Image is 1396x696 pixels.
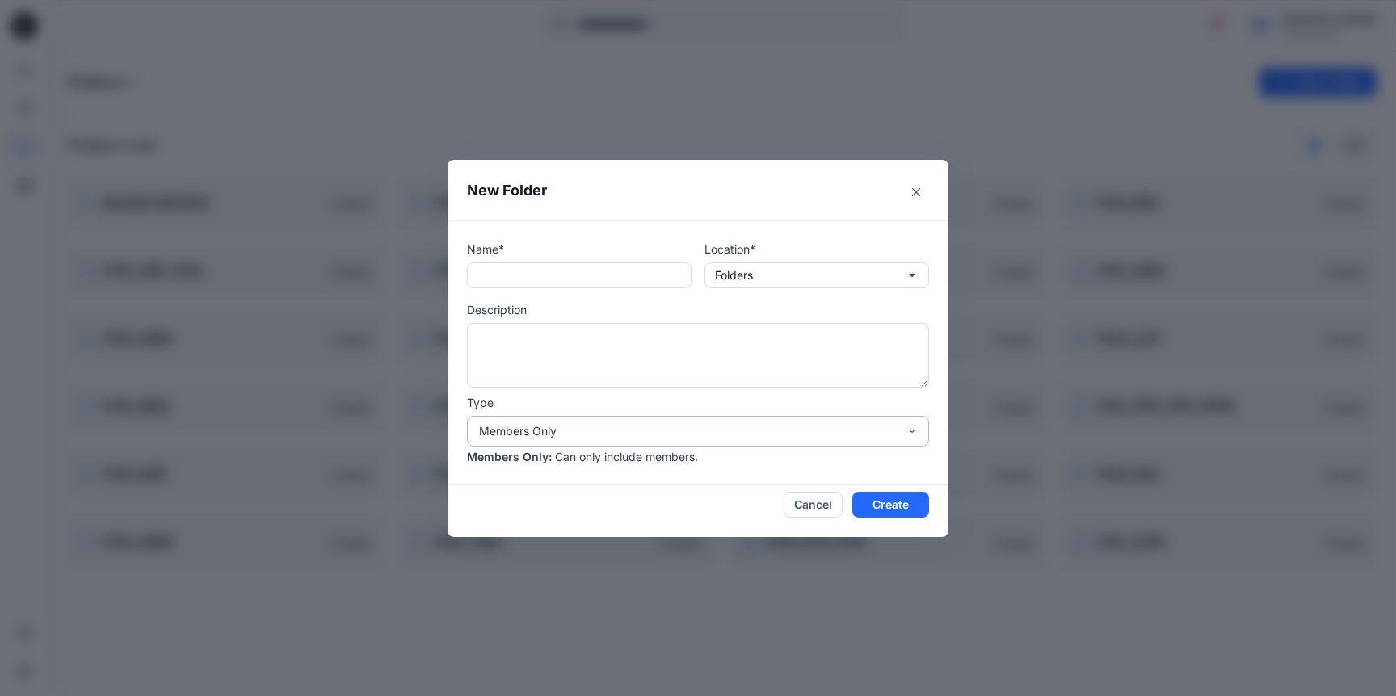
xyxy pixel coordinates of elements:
p: Type [467,394,929,411]
p: Members Only : [467,448,552,465]
p: Can only include members. [555,448,698,465]
button: Folders [704,262,929,288]
button: Cancel [784,492,843,518]
button: Close [903,179,929,205]
button: Create [852,492,929,518]
p: Location* [704,241,929,258]
div: Members Only [479,422,898,439]
p: Description [467,301,929,318]
p: Name* [467,241,692,258]
header: New Folder [448,160,948,220]
p: Folders [715,266,753,284]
